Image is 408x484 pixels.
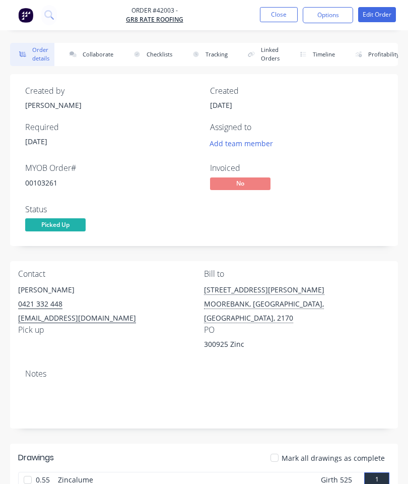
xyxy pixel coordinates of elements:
button: Checklists [124,43,177,66]
span: [DATE] [25,137,47,146]
div: Required [25,123,198,132]
div: Drawings [18,452,54,464]
div: MYOB Order # [25,163,198,173]
span: No [210,177,270,190]
div: [PERSON_NAME] [18,283,204,297]
button: Profitability [346,43,404,66]
div: 00103261 [25,177,198,188]
button: Edit Order [358,7,396,22]
button: Picked Up [25,218,86,233]
span: Picked Up [25,218,86,231]
button: Collaborate [60,43,118,66]
div: [PERSON_NAME]0421 332 448[EMAIL_ADDRESS][DOMAIN_NAME] [18,283,204,325]
div: Pick up [18,325,204,335]
div: [PERSON_NAME] [25,100,198,110]
div: Invoiced [210,163,383,173]
div: Bill to [204,269,390,279]
button: Add team member [210,136,279,150]
div: Contact [18,269,204,279]
div: 300925 Zinc [204,339,330,353]
button: Add team member [205,136,279,150]
button: Options [303,7,353,23]
div: [STREET_ADDRESS][PERSON_NAME]MOOREBANK, [GEOGRAPHIC_DATA], [GEOGRAPHIC_DATA], 2170 [204,283,390,325]
button: Order details [10,43,54,66]
div: PO [204,325,390,335]
span: Order #42003 - [126,6,183,15]
a: GR8 Rate Roofing [126,15,183,24]
button: Close [260,7,298,22]
div: Created by [25,86,198,96]
div: Notes [25,369,383,379]
span: [DATE] [210,100,232,110]
div: Created [210,86,383,96]
button: Tracking [183,43,233,66]
button: Timeline [291,43,340,66]
span: Mark all drawings as complete [282,453,385,463]
img: Factory [18,8,33,23]
div: Status [25,205,198,214]
button: Linked Orders [239,43,285,66]
div: Assigned to [210,123,383,132]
